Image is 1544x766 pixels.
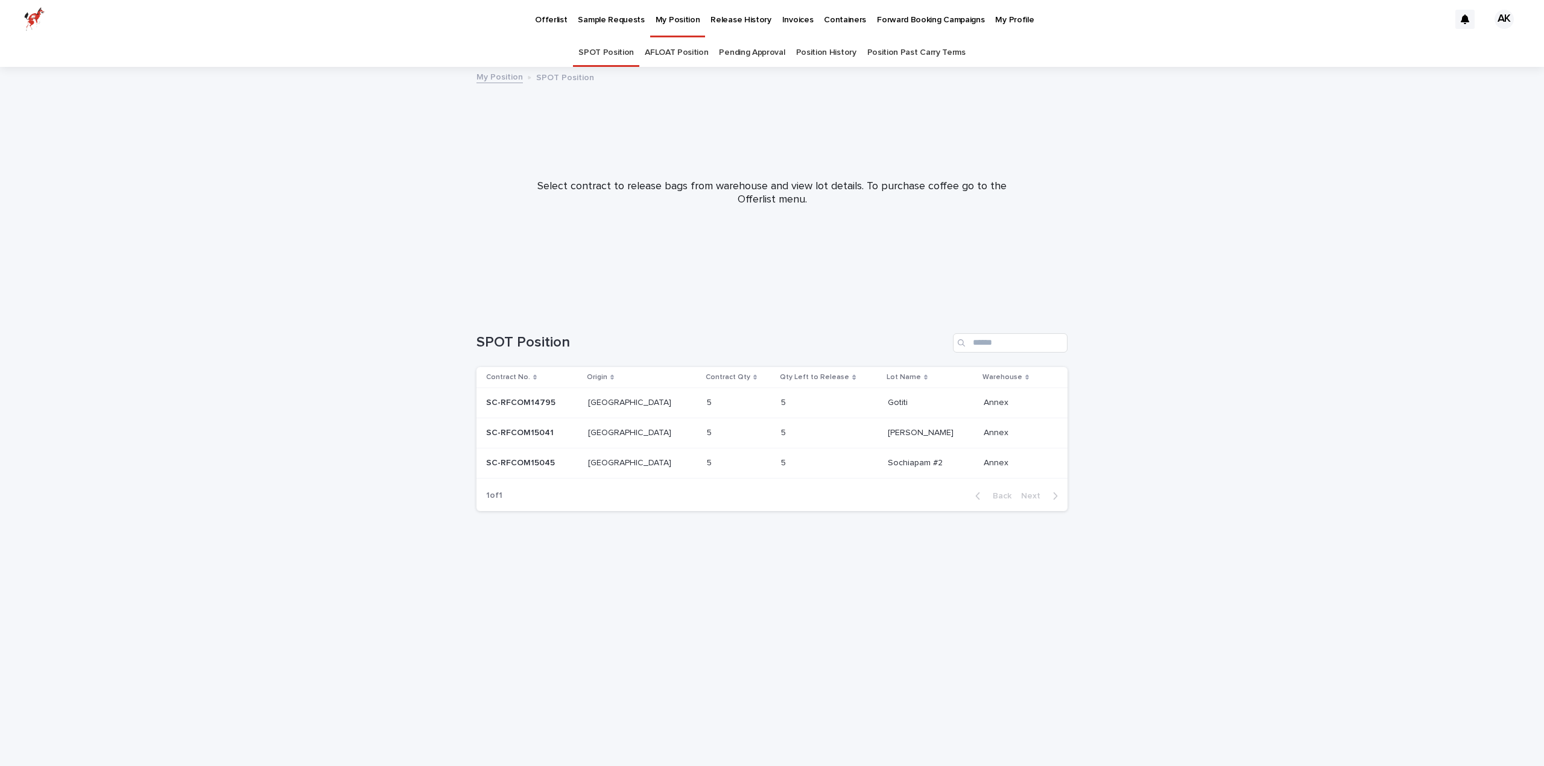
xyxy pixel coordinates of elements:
[953,333,1068,353] input: Search
[867,39,966,67] a: Position Past Carry Terms
[588,425,674,438] p: [GEOGRAPHIC_DATA]
[719,39,785,67] a: Pending Approval
[781,425,788,438] p: 5
[486,425,556,438] p: SC-RFCOM15041
[476,334,948,351] h1: SPOT Position
[476,481,512,510] p: 1 of 1
[780,371,849,384] p: Qty Left to Release
[1495,10,1514,29] div: AK
[984,425,1011,438] p: Annex
[1021,492,1048,500] span: Next
[781,395,788,408] p: 5
[476,388,1068,418] tr: SC-RFCOM14795SC-RFCOM14795 [GEOGRAPHIC_DATA][GEOGRAPHIC_DATA] 55 55 GotitiGotiti AnnexAnnex
[796,39,856,67] a: Position History
[588,395,674,408] p: [GEOGRAPHIC_DATA]
[707,395,714,408] p: 5
[984,456,1011,468] p: Annex
[476,448,1068,478] tr: SC-RFCOM15045SC-RFCOM15045 [GEOGRAPHIC_DATA][GEOGRAPHIC_DATA] 55 55 Sochiapam #2Sochiapam #2 Anne...
[587,371,607,384] p: Origin
[984,395,1011,408] p: Annex
[781,456,788,468] p: 5
[536,70,594,83] p: SPOT Position
[986,492,1011,500] span: Back
[645,39,708,67] a: AFLOAT Position
[588,456,674,468] p: [GEOGRAPHIC_DATA]
[966,491,1016,501] button: Back
[578,39,634,67] a: SPOT Position
[707,425,714,438] p: 5
[707,456,714,468] p: 5
[476,69,523,83] a: My Position
[706,371,750,384] p: Contract Qty
[982,371,1022,384] p: Warehouse
[486,395,558,408] p: SC-RFCOM14795
[486,456,557,468] p: SC-RFCOM15045
[888,456,945,468] p: Sochiapam #2
[888,425,956,438] p: [PERSON_NAME]
[476,418,1068,448] tr: SC-RFCOM15041SC-RFCOM15041 [GEOGRAPHIC_DATA][GEOGRAPHIC_DATA] 55 55 [PERSON_NAME][PERSON_NAME] An...
[531,180,1013,206] p: Select contract to release bags from warehouse and view lot details. To purchase coffee go to the...
[888,395,910,408] p: Gotiti
[24,7,45,31] img: zttTXibQQrCfv9chImQE
[1016,491,1068,501] button: Next
[887,371,921,384] p: Lot Name
[486,371,530,384] p: Contract No.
